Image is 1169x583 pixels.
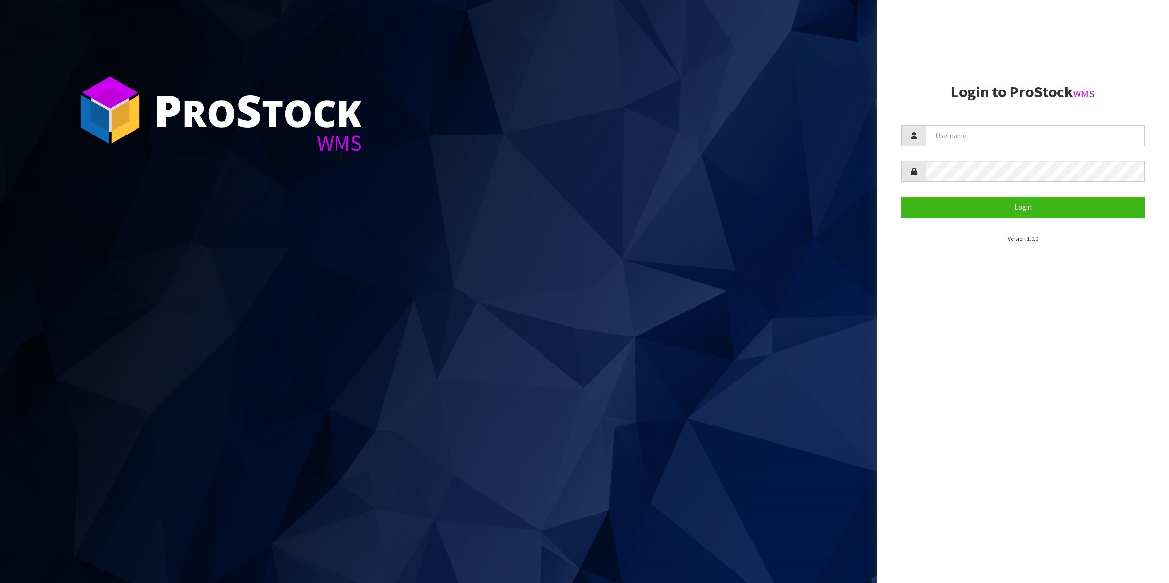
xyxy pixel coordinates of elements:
img: ProStock Cube [73,73,147,147]
h2: Login to ProStock [901,84,1145,101]
span: P [154,80,182,140]
div: ro tock [154,88,362,132]
div: WMS [154,132,362,154]
button: Login [901,197,1145,218]
input: Username [926,125,1145,146]
small: Version 1.0.0 [1008,235,1038,242]
small: WMS [1073,88,1095,100]
span: S [236,80,262,140]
